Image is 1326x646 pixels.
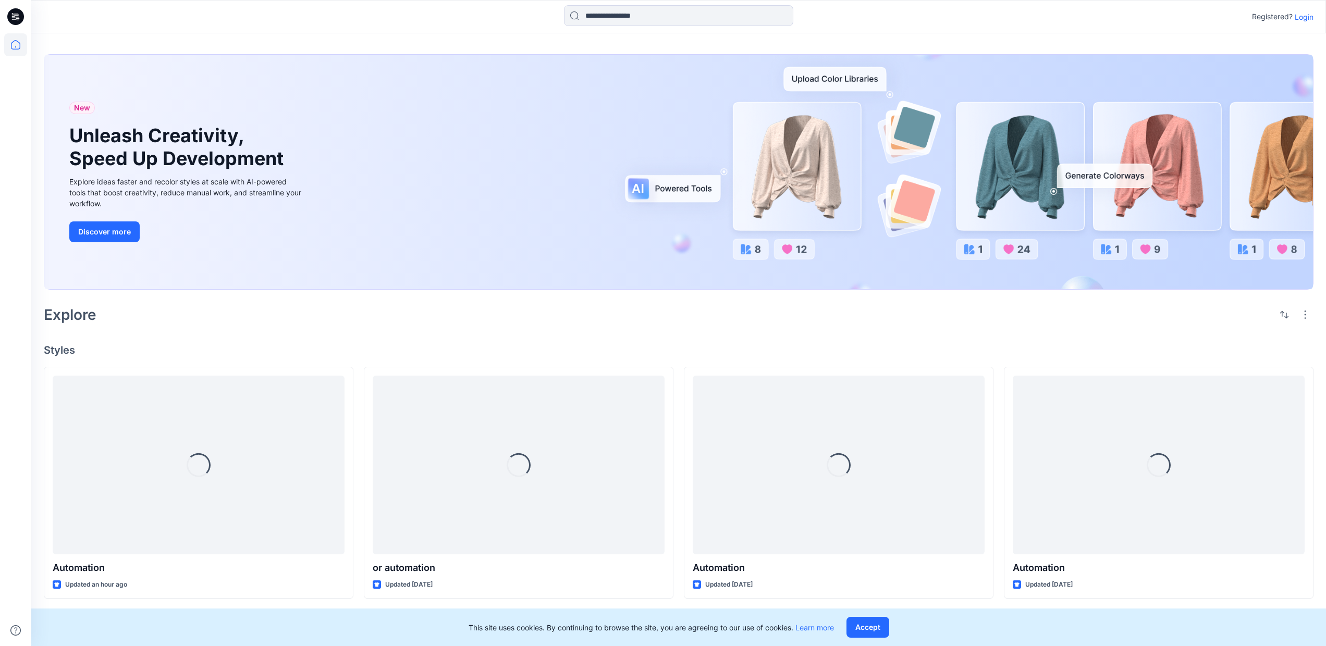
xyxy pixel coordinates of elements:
button: Accept [846,617,889,638]
p: Automation [53,561,345,575]
p: Automation [693,561,985,575]
button: Discover more [69,221,140,242]
p: Updated an hour ago [65,579,127,590]
p: Automation [1013,561,1305,575]
p: This site uses cookies. By continuing to browse the site, you are agreeing to our use of cookies. [469,622,834,633]
p: Login [1295,11,1313,22]
p: or automation [373,561,665,575]
p: Updated [DATE] [705,579,753,590]
h2: Explore [44,306,96,323]
div: Explore ideas faster and recolor styles at scale with AI-powered tools that boost creativity, red... [69,176,304,209]
h1: Unleash Creativity, Speed Up Development [69,125,288,169]
a: Discover more [69,221,304,242]
span: New [74,102,90,114]
p: Registered? [1252,10,1293,23]
p: Updated [DATE] [1025,579,1073,590]
p: Updated [DATE] [385,579,433,590]
h4: Styles [44,344,1313,356]
a: Learn more [795,623,834,632]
